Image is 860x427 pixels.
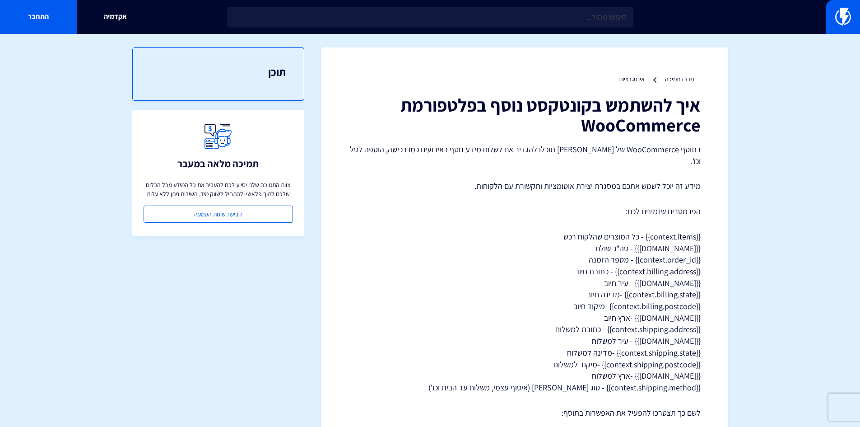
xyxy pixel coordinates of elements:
[349,206,701,217] p: הפרמטרים שזמינים לכם:
[227,7,633,28] input: חיפוש מהיר...
[349,95,701,135] h1: איך להשתמש בקונטקסט נוסף בפלטפורמת WooCommerce
[619,75,645,83] a: אינטגרציות
[151,66,286,78] h3: תוכן
[144,180,293,198] p: צוות התמיכה שלנו יסייע לכם להעביר את כל המידע מכל הכלים שלכם לתוך פלאשי ולהתחיל לשווק מיד, השירות...
[144,206,293,223] a: קביעת שיחת הטמעה
[349,407,701,419] p: לשם כך תצטרכו להפעיל את האפשרות בתוסף:
[349,180,701,192] p: מידע זה יוכל לשמש אתכם במסגרת יצירת אוטומציות ותקשורת עם הלקוחות.
[349,231,701,394] p: {{context.items}} - כל המוצרים שהלקוח רכש {{[DOMAIN_NAME]}} - סה"כ שולם {{context.order_id}} - מס...
[177,158,259,169] h3: תמיכה מלאה במעבר
[349,144,701,167] p: בתוסף WooCommerce של [PERSON_NAME] תוכלו להגדיר אם לשלוח מידע נוסף באירועים כמו רכישה, הוספה לסל ...
[665,75,694,83] a: מרכז תמיכה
